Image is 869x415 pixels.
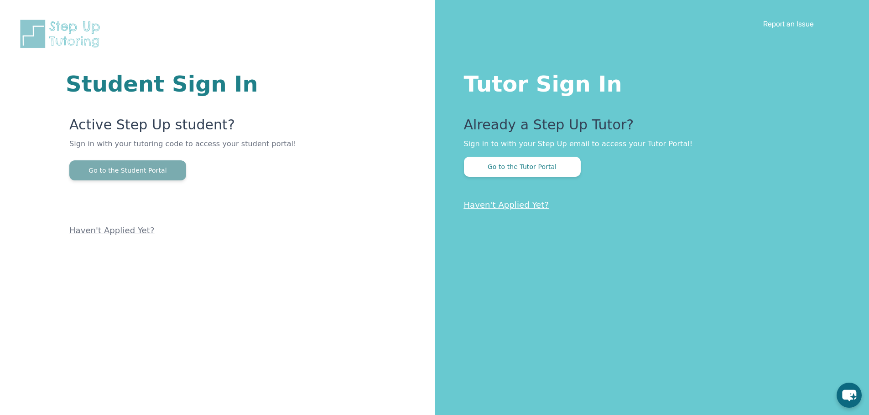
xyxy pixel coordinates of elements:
p: Sign in with your tutoring code to access your student portal! [69,138,325,160]
button: chat-button [837,383,862,408]
a: Go to the Tutor Portal [464,162,581,171]
img: Step Up Tutoring horizontal logo [18,18,106,50]
h1: Tutor Sign In [464,69,833,95]
button: Go to the Tutor Portal [464,157,581,177]
a: Go to the Student Portal [69,166,186,174]
p: Sign in to with your Step Up email to access your Tutor Portal! [464,138,833,149]
h1: Student Sign In [66,73,325,95]
p: Active Step Up student? [69,117,325,138]
a: Haven't Applied Yet? [464,200,549,210]
p: Already a Step Up Tutor? [464,117,833,138]
a: Haven't Applied Yet? [69,225,155,235]
button: Go to the Student Portal [69,160,186,180]
a: Report an Issue [763,19,814,28]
